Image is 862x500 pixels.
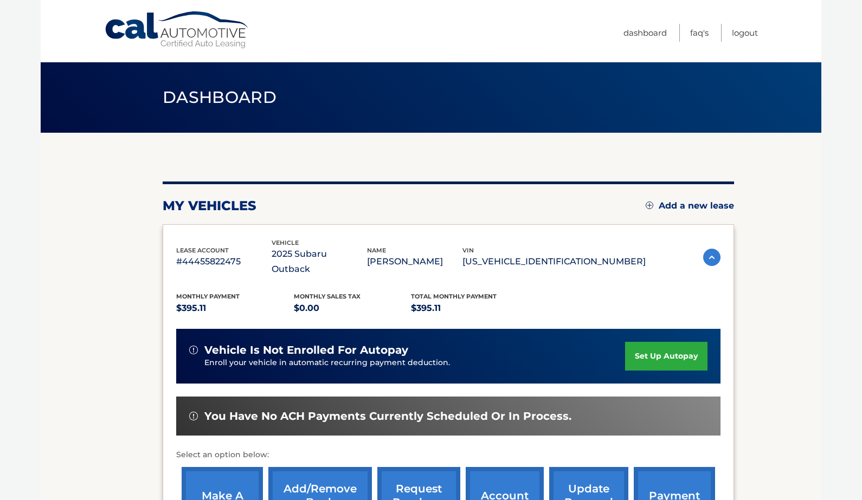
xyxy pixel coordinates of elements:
span: Monthly sales Tax [294,293,361,300]
p: #44455822475 [176,254,272,269]
span: Monthly Payment [176,293,240,300]
p: [PERSON_NAME] [367,254,462,269]
p: $395.11 [176,301,294,316]
img: accordion-active.svg [703,249,721,266]
p: [US_VEHICLE_IDENTIFICATION_NUMBER] [462,254,646,269]
a: set up autopay [625,342,707,371]
span: Total Monthly Payment [411,293,497,300]
img: alert-white.svg [189,412,198,420]
span: vin [462,246,474,254]
a: Logout [732,24,758,42]
p: Select an option below: [176,449,721,462]
a: Cal Automotive [104,11,250,49]
span: name [367,246,386,254]
span: lease account [176,246,229,254]
img: add.svg [646,202,653,209]
p: $0.00 [294,301,411,316]
span: You have no ACH payments currently scheduled or in process. [204,410,571,423]
a: FAQ's [690,24,709,42]
span: vehicle [272,239,299,246]
h2: my vehicles [163,198,256,214]
img: alert-white.svg [189,346,198,354]
p: $395.11 [411,301,529,316]
span: vehicle is not enrolled for autopay [204,343,408,357]
span: Dashboard [163,87,276,107]
a: Add a new lease [646,200,734,211]
p: Enroll your vehicle in automatic recurring payment deduction. [204,357,625,369]
a: Dashboard [623,24,667,42]
p: 2025 Subaru Outback [272,246,367,277]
